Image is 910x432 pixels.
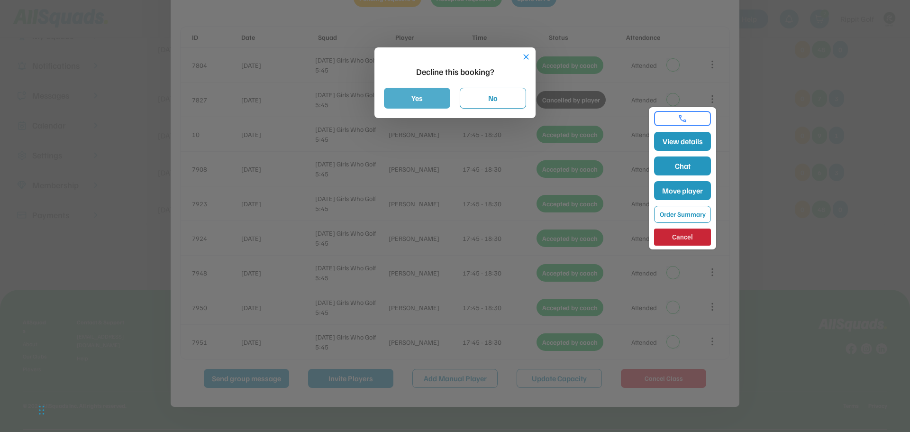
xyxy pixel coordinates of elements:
button: Chat [654,156,711,175]
button: Yes [384,88,450,109]
button: close [521,52,531,62]
button: No [460,88,526,109]
button: Order Summary [654,206,711,223]
button: Move player [654,181,711,200]
div: Decline this booking? [416,65,494,78]
button: Cancel [654,229,711,246]
button: View details [654,132,711,151]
